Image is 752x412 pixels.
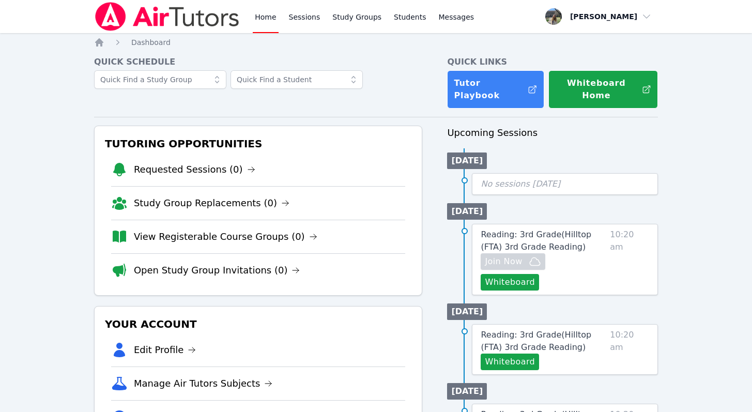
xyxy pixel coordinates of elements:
[548,70,658,109] button: Whiteboard Home
[231,70,363,89] input: Quick Find a Student
[481,274,539,291] button: Whiteboard
[447,70,544,109] a: Tutor Playbook
[131,38,171,47] span: Dashboard
[134,162,255,177] a: Requested Sessions (0)
[94,56,423,68] h4: Quick Schedule
[134,343,196,357] a: Edit Profile
[94,2,240,31] img: Air Tutors
[485,255,522,268] span: Join Now
[134,263,300,278] a: Open Study Group Invitations (0)
[131,37,171,48] a: Dashboard
[447,152,487,169] li: [DATE]
[481,179,560,189] span: No sessions [DATE]
[447,383,487,400] li: [DATE]
[447,203,487,220] li: [DATE]
[481,329,606,354] a: Reading: 3rd Grade(Hilltop (FTA) 3rd Grade Reading)
[134,230,317,244] a: View Registerable Course Groups (0)
[94,70,226,89] input: Quick Find a Study Group
[134,196,289,210] a: Study Group Replacements (0)
[447,56,658,68] h4: Quick Links
[481,354,539,370] button: Whiteboard
[103,315,414,333] h3: Your Account
[94,37,658,48] nav: Breadcrumb
[134,376,273,391] a: Manage Air Tutors Subjects
[610,329,649,370] span: 10:20 am
[439,12,474,22] span: Messages
[481,330,591,352] span: Reading: 3rd Grade ( Hilltop (FTA) 3rd Grade Reading )
[103,134,414,153] h3: Tutoring Opportunities
[447,126,658,140] h3: Upcoming Sessions
[447,303,487,320] li: [DATE]
[481,253,545,270] button: Join Now
[481,230,591,252] span: Reading: 3rd Grade ( Hilltop (FTA) 3rd Grade Reading )
[610,228,649,291] span: 10:20 am
[481,228,606,253] a: Reading: 3rd Grade(Hilltop (FTA) 3rd Grade Reading)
